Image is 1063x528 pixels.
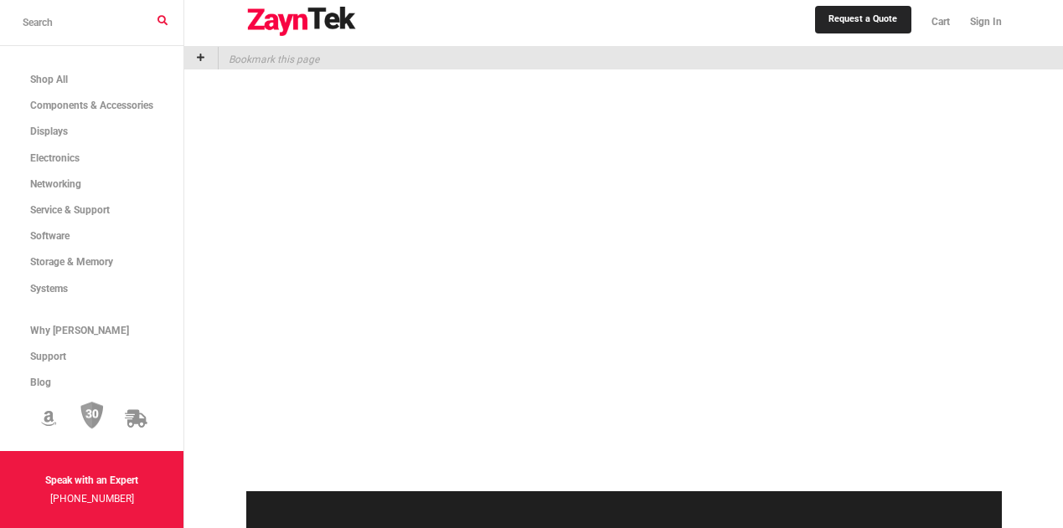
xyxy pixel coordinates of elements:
[45,474,138,486] strong: Speak with an Expert
[30,283,68,295] span: Systems
[30,204,110,216] span: Service & Support
[30,152,80,164] span: Electronics
[815,6,911,33] a: Request a Quote
[30,325,129,336] span: Why [PERSON_NAME]
[30,230,70,242] span: Software
[50,493,134,505] a: [PHONE_NUMBER]
[219,47,319,69] p: Bookmark this page
[30,100,153,111] span: Components & Accessories
[960,4,1002,40] a: Sign In
[30,351,66,362] span: Support
[246,7,357,37] img: logo
[921,4,960,40] a: Cart
[30,377,51,388] span: Blog
[931,16,950,28] span: Cart
[30,126,68,137] span: Displays
[80,402,104,430] img: 30 Day Return Policy
[30,256,113,268] span: Storage & Memory
[30,74,68,85] span: Shop All
[30,178,81,190] span: Networking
